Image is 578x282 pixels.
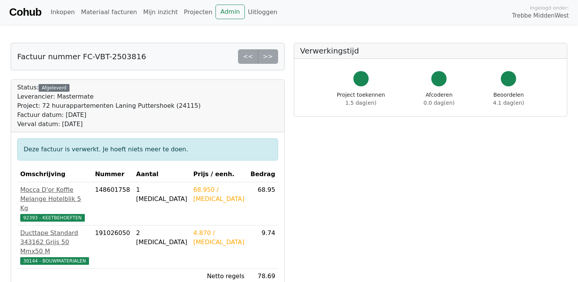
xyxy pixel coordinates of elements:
div: Afgeleverd [39,84,69,92]
div: Afcoderen [424,91,455,107]
span: Ingelogd onder: [530,4,569,11]
td: 148601758 [92,182,133,225]
a: Mocca D'or Koffie Melange Hotelblik 5 Kg92393 - KEETBEHOEFTEN [20,185,89,222]
div: 2 [MEDICAL_DATA] [136,229,187,247]
div: Ducttape Standard 343162 Grijs 50 Mmx50 M [20,229,89,256]
th: Prijs / eenh. [190,167,248,182]
th: Aantal [133,167,190,182]
a: Inkopen [47,5,78,20]
div: Factuur datum: [DATE] [17,110,201,120]
th: Bedrag [248,167,278,182]
span: 30144 - BOUWMATERIALEN [20,257,89,265]
td: 191026050 [92,225,133,269]
td: 9.74 [248,225,278,269]
div: Verval datum: [DATE] [17,120,201,129]
div: 68.950 / [MEDICAL_DATA] [193,185,244,204]
span: 0.0 dag(en) [424,100,455,106]
span: 4.1 dag(en) [493,100,524,106]
span: 1.5 dag(en) [345,100,376,106]
th: Omschrijving [17,167,92,182]
div: Mocca D'or Koffie Melange Hotelblik 5 Kg [20,185,89,213]
div: 4.870 / [MEDICAL_DATA] [193,229,244,247]
span: 92393 - KEETBEHOEFTEN [20,214,85,222]
div: 1 [MEDICAL_DATA] [136,185,187,204]
div: Beoordelen [493,91,524,107]
div: Project: 72 huurappartementen Laning Puttershoek (24115) [17,101,201,110]
th: Nummer [92,167,133,182]
span: Trebbe MiddenWest [512,11,569,20]
div: Leverancier: Mastermate [17,92,201,101]
td: 68.95 [248,182,278,225]
a: Mijn inzicht [140,5,181,20]
div: Deze factuur is verwerkt. Je hoeft niets meer te doen. [17,138,278,160]
div: Project toekennen [337,91,385,107]
a: Cohub [9,3,41,21]
div: Status: [17,83,201,129]
a: Admin [215,5,245,19]
a: Materiaal facturen [78,5,140,20]
a: Uitloggen [245,5,280,20]
h5: Factuur nummer FC-VBT-2503816 [17,52,146,61]
a: Projecten [181,5,215,20]
a: Ducttape Standard 343162 Grijs 50 Mmx50 M30144 - BOUWMATERIALEN [20,229,89,265]
h5: Verwerkingstijd [300,46,561,55]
